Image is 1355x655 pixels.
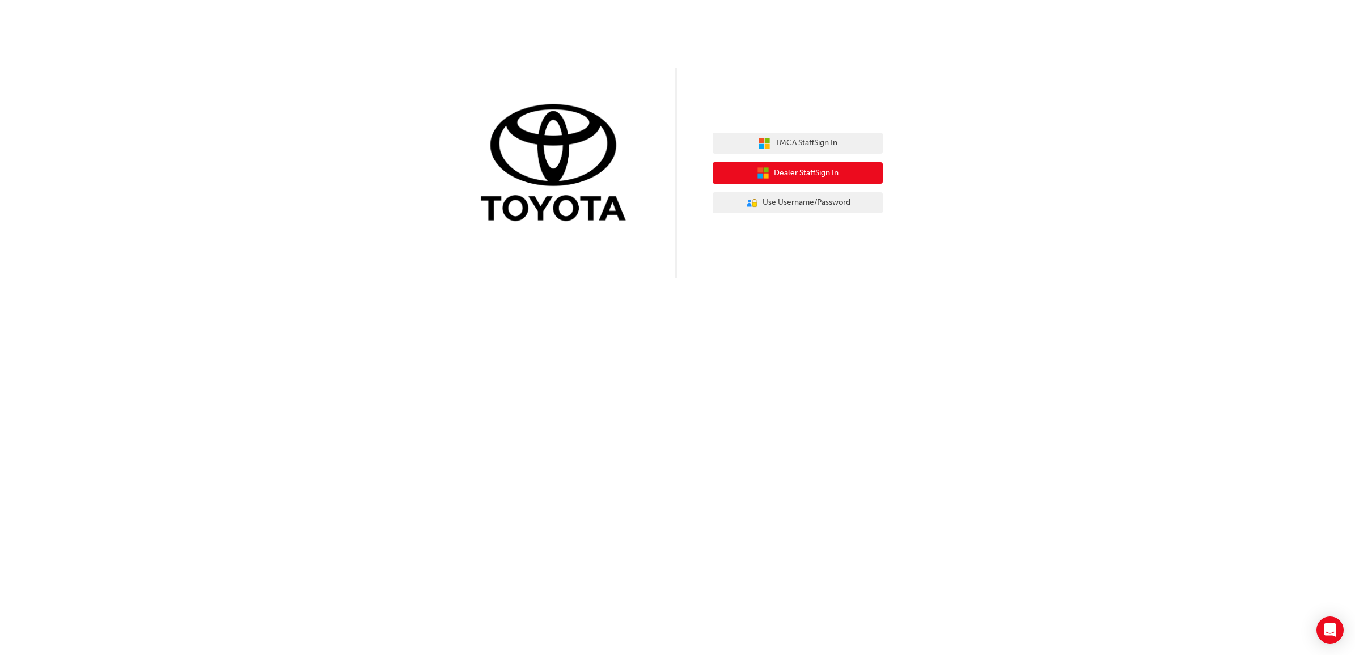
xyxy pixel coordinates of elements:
[775,137,837,150] span: TMCA Staff Sign In
[1316,616,1344,644] div: Open Intercom Messenger
[763,196,850,209] span: Use Username/Password
[472,102,642,227] img: Trak
[774,167,839,180] span: Dealer Staff Sign In
[713,133,883,154] button: TMCA StaffSign In
[713,192,883,214] button: Use Username/Password
[713,162,883,184] button: Dealer StaffSign In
